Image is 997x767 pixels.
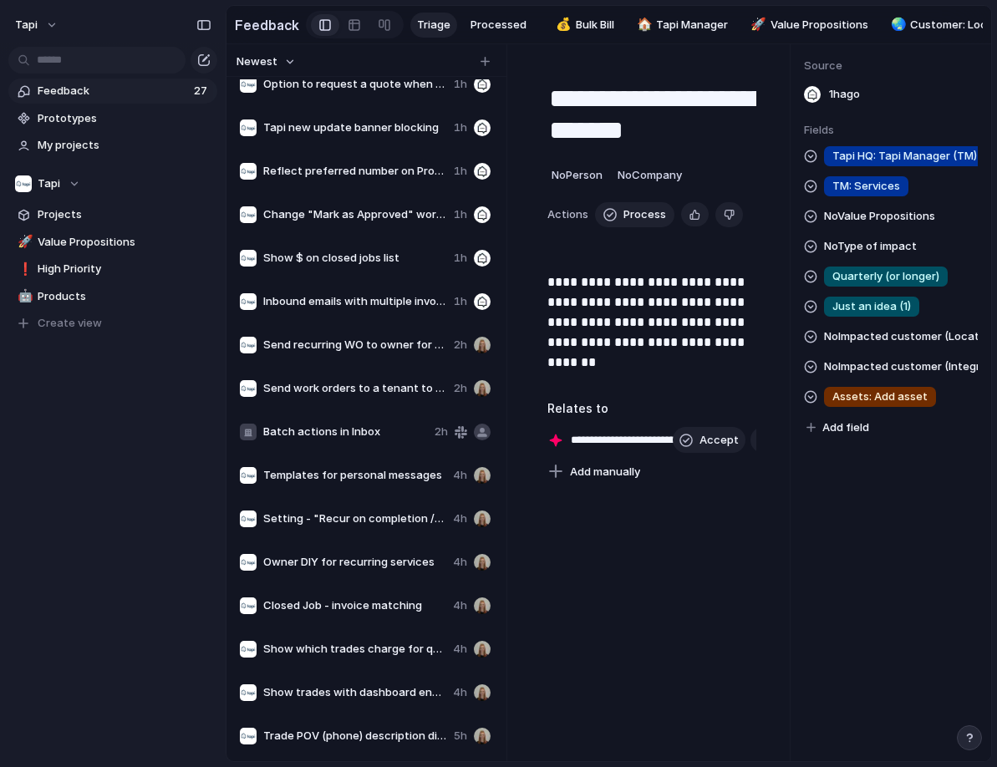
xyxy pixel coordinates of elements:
[263,597,446,614] span: Closed Job - invoice matching
[38,288,211,305] span: Products
[547,206,588,223] span: Actions
[38,137,211,154] span: My projects
[263,380,447,397] span: Send work orders to a tenant to complete
[234,51,298,73] button: Newest
[263,293,447,310] span: Inbound emails with multiple invoice links (& no attachment) only extract the first invoice link
[435,424,448,440] span: 2h
[634,17,651,33] button: 🏠
[715,202,743,227] button: Delete
[556,15,567,34] div: 💰
[38,261,211,277] span: High Priority
[38,315,102,332] span: Create view
[8,106,217,131] a: Prototypes
[656,17,728,33] span: Tapi Manager
[38,206,211,223] span: Projects
[263,424,428,440] span: Batch actions in Inbox
[8,230,217,255] a: 🚀Value Propositions
[741,13,875,38] a: 🚀Value Propositions
[623,206,666,223] span: Process
[824,206,935,226] span: No Value Propositions
[618,168,682,181] span: No Company
[552,168,603,181] span: No Person
[628,13,735,38] a: 🏠Tapi Manager
[263,728,447,744] span: Trade POV (phone) description difficulties
[804,122,978,139] span: Fields
[454,76,467,93] span: 1h
[804,417,872,439] button: Add field
[613,162,686,189] button: NoCompany
[453,597,467,614] span: 4h
[18,287,29,306] div: 🤖
[471,17,526,33] span: Processed
[263,510,446,527] span: Setting - "Recur on completion / Recur on start date"
[8,257,217,282] a: ❗High Priority
[454,250,467,267] span: 1h
[263,641,446,658] span: Show which trades charge for quotes
[38,234,211,251] span: Value Propositions
[824,327,978,347] span: No Impacted customer (Location)
[237,53,277,70] span: Newest
[454,728,467,744] span: 5h
[8,12,67,38] button: tapi
[263,206,447,223] span: Change "Mark as Approved" wording
[8,284,217,309] div: 🤖Products
[8,133,217,158] a: My projects
[15,17,38,33] span: tapi
[748,17,765,33] button: 🚀
[38,175,60,192] span: Tapi
[263,119,447,136] span: Tapi new update banner blocking
[570,464,640,480] span: Add manually
[673,427,745,454] button: Accept
[8,79,217,104] a: Feedback27
[263,554,446,571] span: Owner DIY for recurring services
[750,15,762,34] div: 🚀
[18,260,29,279] div: ❗
[547,399,756,417] h3: Relates to
[804,58,978,74] span: Source
[410,13,457,38] a: Triage
[18,232,29,251] div: 🚀
[417,17,450,33] span: Triage
[637,15,649,34] div: 🏠
[453,641,467,658] span: 4h
[453,510,467,527] span: 4h
[8,202,217,227] a: Projects
[194,83,211,99] span: 27
[15,288,32,305] button: 🤖
[829,86,860,103] span: 1h ago
[824,357,978,377] span: No Impacted customer (Integration)
[235,15,299,35] h2: Feedback
[15,261,32,277] button: ❗
[824,236,917,257] span: No Type of impact
[464,13,533,38] a: Processed
[8,171,217,196] button: Tapi
[263,467,446,484] span: Templates for personal messages
[576,17,614,33] span: Bulk Bill
[454,163,467,180] span: 1h
[553,17,570,33] button: 💰
[832,268,939,285] span: Quarterly (or longer)
[454,119,467,136] span: 1h
[771,17,868,33] span: Value Propositions
[832,178,900,195] span: TM: Services
[453,554,467,571] span: 4h
[542,460,647,484] button: Add manually
[454,380,467,397] span: 2h
[38,110,211,127] span: Prototypes
[453,467,467,484] span: 4h
[547,13,621,38] a: 💰Bulk Bill
[699,432,739,449] span: Accept
[454,337,467,353] span: 2h
[454,293,467,310] span: 1h
[38,83,189,99] span: Feedback
[595,202,674,227] button: Process
[832,389,928,405] span: Assets: Add asset
[832,148,977,165] span: Tapi HQ: Tapi Manager (TM)
[263,163,447,180] span: Reflect preferred number on PropertyTree as Tapi Tenant Mobile number instead of home number
[263,337,447,353] span: Send recurring WO to owner for DIY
